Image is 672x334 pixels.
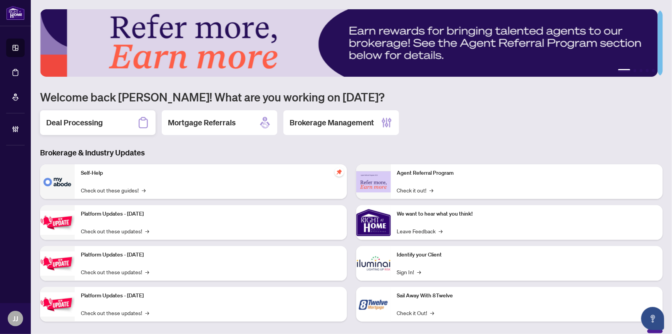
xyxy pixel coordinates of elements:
[81,227,149,235] a: Check out these updates!→
[40,211,75,235] img: Platform Updates - July 21, 2025
[633,69,637,72] button: 2
[397,186,434,194] a: Check it out!→
[145,227,149,235] span: →
[618,69,630,72] button: 1
[145,309,149,317] span: →
[430,186,434,194] span: →
[641,307,664,330] button: Open asap
[356,205,391,240] img: We want to hear what you think!
[417,268,421,276] span: →
[40,147,663,158] h3: Brokerage & Industry Updates
[646,69,649,72] button: 4
[397,309,434,317] a: Check it Out!→
[640,69,643,72] button: 3
[168,117,236,128] h2: Mortgage Referrals
[40,251,75,276] img: Platform Updates - July 8, 2025
[290,117,374,128] h2: Brokerage Management
[397,210,657,218] p: We want to hear what you think!
[81,292,341,300] p: Platform Updates - [DATE]
[40,164,75,199] img: Self-Help
[145,268,149,276] span: →
[397,268,421,276] a: Sign In!→
[40,89,663,104] h1: Welcome back [PERSON_NAME]! What are you working on [DATE]?
[81,210,341,218] p: Platform Updates - [DATE]
[40,292,75,317] img: Platform Updates - June 23, 2025
[6,6,25,20] img: logo
[439,227,443,235] span: →
[397,292,657,300] p: Sail Away With 8Twelve
[81,186,146,194] a: Check out these guides!→
[335,167,344,177] span: pushpin
[356,287,391,322] img: Sail Away With 8Twelve
[40,9,658,77] img: Slide 0
[397,169,657,177] p: Agent Referral Program
[81,309,149,317] a: Check out these updates!→
[81,251,341,259] p: Platform Updates - [DATE]
[13,313,18,324] span: JJ
[652,69,655,72] button: 5
[356,171,391,192] img: Agent Referral Program
[397,227,443,235] a: Leave Feedback→
[81,169,341,177] p: Self-Help
[356,246,391,281] img: Identify your Client
[46,117,103,128] h2: Deal Processing
[142,186,146,194] span: →
[431,309,434,317] span: →
[397,251,657,259] p: Identify your Client
[81,268,149,276] a: Check out these updates!→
